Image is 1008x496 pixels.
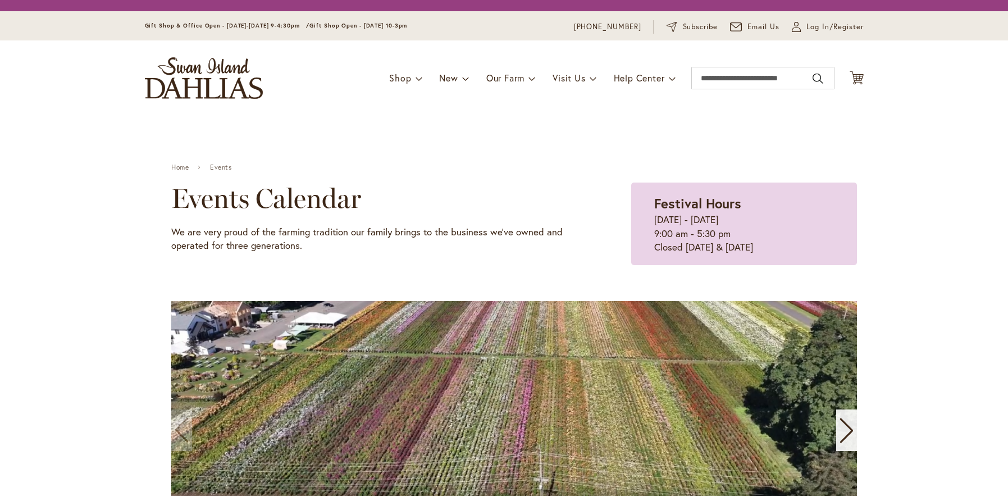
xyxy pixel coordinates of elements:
[171,163,189,171] a: Home
[389,72,411,84] span: Shop
[171,225,575,253] p: We are very proud of the farming tradition our family brings to the business we've owned and oper...
[747,21,779,33] span: Email Us
[171,183,575,214] h2: Events Calendar
[792,21,864,33] a: Log In/Register
[654,194,741,212] strong: Festival Hours
[730,21,779,33] a: Email Us
[574,21,642,33] a: [PHONE_NUMBER]
[486,72,524,84] span: Our Farm
[614,72,665,84] span: Help Center
[667,21,718,33] a: Subscribe
[553,72,585,84] span: Visit Us
[309,22,407,29] span: Gift Shop Open - [DATE] 10-3pm
[210,163,232,171] a: Events
[439,72,458,84] span: New
[813,70,823,88] button: Search
[145,57,263,99] a: store logo
[683,21,718,33] span: Subscribe
[145,22,310,29] span: Gift Shop & Office Open - [DATE]-[DATE] 9-4:30pm /
[806,21,864,33] span: Log In/Register
[654,213,834,254] p: [DATE] - [DATE] 9:00 am - 5:30 pm Closed [DATE] & [DATE]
